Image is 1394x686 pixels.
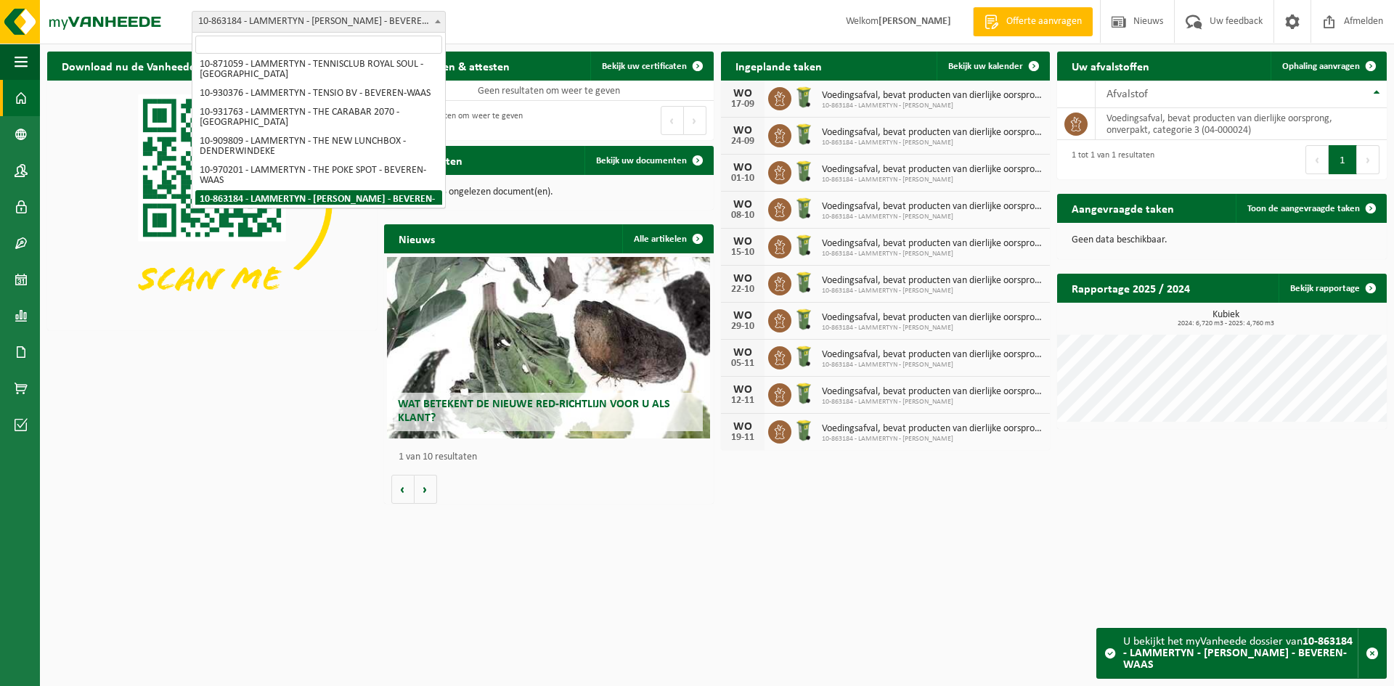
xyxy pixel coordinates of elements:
a: Wat betekent de nieuwe RED-richtlijn voor u als klant? [387,257,710,438]
span: Ophaling aanvragen [1282,62,1360,71]
img: Download de VHEPlus App [47,81,377,327]
h2: Rapportage 2025 / 2024 [1057,274,1205,302]
h3: Kubiek [1064,310,1387,327]
span: 10-863184 - LAMMERTYN - [PERSON_NAME] [822,287,1043,295]
p: U heeft 215 ongelezen document(en). [399,187,699,197]
div: 29-10 [728,322,757,332]
button: Next [1357,145,1379,174]
div: 15-10 [728,248,757,258]
div: Geen resultaten om weer te geven [391,105,523,136]
span: 10-863184 - LAMMERTYN - THEO LUNCHBAR - BEVEREN-WAAS [192,11,446,33]
span: Bekijk uw kalender [948,62,1023,71]
span: Voedingsafval, bevat producten van dierlijke oorsprong, onverpakt, categorie 3 [822,275,1043,287]
a: Ophaling aanvragen [1271,52,1385,81]
span: Voedingsafval, bevat producten van dierlijke oorsprong, onverpakt, categorie 3 [822,238,1043,250]
h2: Download nu de Vanheede+ app! [47,52,241,80]
div: 05-11 [728,359,757,369]
li: 10-871059 - LAMMERTYN - TENNISCLUB ROYAL SOUL - [GEOGRAPHIC_DATA] [195,55,442,84]
span: Voedingsafval, bevat producten van dierlijke oorsprong, onverpakt, categorie 3 [822,90,1043,102]
h2: Nieuws [384,224,449,253]
span: Voedingsafval, bevat producten van dierlijke oorsprong, onverpakt, categorie 3 [822,423,1043,435]
div: WO [728,310,757,322]
span: Afvalstof [1106,89,1148,100]
div: WO [728,384,757,396]
a: Bekijk rapportage [1279,274,1385,303]
img: WB-0140-HPE-GN-50 [791,381,816,406]
img: WB-0140-HPE-GN-50 [791,85,816,110]
div: WO [728,347,757,359]
h2: Aangevraagde taken [1057,194,1189,222]
span: Bekijk uw documenten [596,156,687,166]
span: Voedingsafval, bevat producten van dierlijke oorsprong, onverpakt, categorie 3 [822,349,1043,361]
h2: Uw afvalstoffen [1057,52,1164,80]
a: Alle artikelen [622,224,712,253]
li: 10-930376 - LAMMERTYN - TENSIO BV - BEVEREN-WAAS [195,84,442,103]
span: Voedingsafval, bevat producten van dierlijke oorsprong, onverpakt, categorie 3 [822,386,1043,398]
button: 1 [1329,145,1357,174]
span: Voedingsafval, bevat producten van dierlijke oorsprong, onverpakt, categorie 3 [822,127,1043,139]
img: WB-0140-HPE-GN-50 [791,344,816,369]
div: 08-10 [728,211,757,221]
div: WO [728,88,757,99]
div: WO [728,273,757,285]
img: WB-0140-HPE-GN-50 [791,307,816,332]
span: 10-863184 - LAMMERTYN - [PERSON_NAME] [822,102,1043,110]
img: WB-0140-HPE-GN-50 [791,233,816,258]
span: 10-863184 - LAMMERTYN - [PERSON_NAME] [822,435,1043,444]
li: 10-931763 - LAMMERTYN - THE CARABAR 2070 - [GEOGRAPHIC_DATA] [195,103,442,132]
button: Previous [661,106,684,135]
button: Next [684,106,706,135]
div: 01-10 [728,173,757,184]
span: 10-863184 - LAMMERTYN - [PERSON_NAME] [822,324,1043,332]
div: U bekijkt het myVanheede dossier van [1123,629,1358,678]
span: Voedingsafval, bevat producten van dierlijke oorsprong, onverpakt, categorie 3 [822,312,1043,324]
span: 10-863184 - LAMMERTYN - [PERSON_NAME] [822,398,1043,407]
span: 10-863184 - LAMMERTYN - [PERSON_NAME] [822,213,1043,221]
p: 1 van 10 resultaten [399,452,706,462]
div: 24-09 [728,136,757,147]
div: WO [728,199,757,211]
span: Wat betekent de nieuwe RED-richtlijn voor u als klant? [398,399,670,424]
img: WB-0140-HPE-GN-50 [791,418,816,443]
span: Toon de aangevraagde taken [1247,204,1360,213]
button: Previous [1305,145,1329,174]
span: 2024: 6,720 m3 - 2025: 4,760 m3 [1064,320,1387,327]
strong: [PERSON_NAME] [879,16,951,27]
span: 10-863184 - LAMMERTYN - [PERSON_NAME] [822,139,1043,147]
img: WB-0140-HPE-GN-50 [791,196,816,221]
td: Geen resultaten om weer te geven [384,81,714,101]
a: Bekijk uw certificaten [590,52,712,81]
li: 10-863184 - LAMMERTYN - [PERSON_NAME] - BEVEREN-WAAS [195,190,442,219]
p: Geen data beschikbaar. [1072,235,1372,245]
span: 10-863184 - LAMMERTYN - [PERSON_NAME] [822,361,1043,369]
button: Vorige [391,475,415,504]
div: WO [728,162,757,173]
h2: Certificaten & attesten [384,52,524,80]
span: Voedingsafval, bevat producten van dierlijke oorsprong, onverpakt, categorie 3 [822,164,1043,176]
div: WO [728,421,757,433]
span: Bekijk uw certificaten [602,62,687,71]
div: 12-11 [728,396,757,406]
span: Offerte aanvragen [1003,15,1085,29]
div: 17-09 [728,99,757,110]
span: 10-863184 - LAMMERTYN - [PERSON_NAME] [822,176,1043,184]
a: Bekijk uw kalender [937,52,1048,81]
div: 1 tot 1 van 1 resultaten [1064,144,1154,176]
span: 10-863184 - LAMMERTYN - THEO LUNCHBAR - BEVEREN-WAAS [192,12,445,32]
span: Voedingsafval, bevat producten van dierlijke oorsprong, onverpakt, categorie 3 [822,201,1043,213]
a: Offerte aanvragen [973,7,1093,36]
img: WB-0140-HPE-GN-50 [791,159,816,184]
td: voedingsafval, bevat producten van dierlijke oorsprong, onverpakt, categorie 3 (04-000024) [1096,108,1387,140]
img: WB-0140-HPE-GN-50 [791,122,816,147]
a: Bekijk uw documenten [584,146,712,175]
div: 19-11 [728,433,757,443]
img: WB-0140-HPE-GN-50 [791,270,816,295]
a: Toon de aangevraagde taken [1236,194,1385,223]
h2: Ingeplande taken [721,52,836,80]
li: 10-970201 - LAMMERTYN - THE POKE SPOT - BEVEREN-WAAS [195,161,442,190]
li: 10-909809 - LAMMERTYN - THE NEW LUNCHBOX - DENDERWINDEKE [195,132,442,161]
span: 10-863184 - LAMMERTYN - [PERSON_NAME] [822,250,1043,258]
strong: 10-863184 - LAMMERTYN - [PERSON_NAME] - BEVEREN-WAAS [1123,636,1353,671]
div: WO [728,125,757,136]
button: Volgende [415,475,437,504]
